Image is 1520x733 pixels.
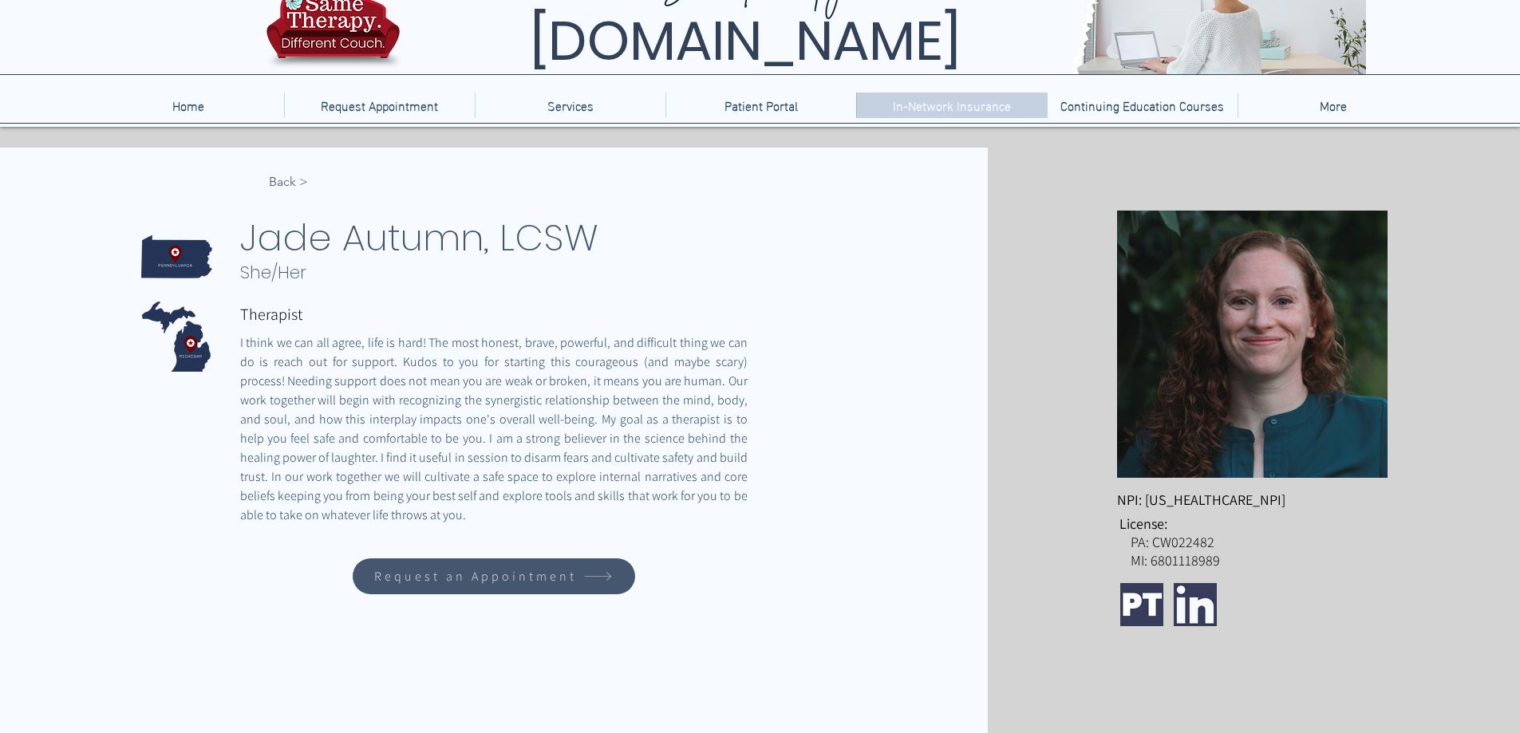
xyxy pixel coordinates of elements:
[93,93,284,118] a: Home
[1312,93,1355,118] p: More
[93,93,1428,118] nav: Site
[240,334,750,523] span: I think we can all agree, life is hard! The most honest, brave, powerful, and difficult thing we ...
[374,568,577,585] span: Request an Appointment
[1117,211,1388,478] img: Jade Autumn, LCSW
[1117,491,1285,509] span: NPI: [US_HEALTHCARE_NPI]
[1174,583,1217,626] img: LinkedIn Link
[530,3,961,79] span: [DOMAIN_NAME]
[1120,583,1163,626] img: Psychology Today Profile Link
[353,558,635,594] a: Request an Appointment
[240,171,308,194] a: < Back
[240,260,306,285] span: She/Her
[1119,514,1167,533] span: License:
[856,93,1047,118] a: In-Network Insurance
[1047,93,1238,118] a: Continuing Education Courses
[313,93,446,118] p: Request Appointment
[240,304,302,325] span: Therapist
[284,93,475,118] a: Request Appointment
[539,93,602,118] p: Services
[665,93,856,118] a: Patient Portal
[1228,583,1271,626] img: Facebook Link
[1131,533,1388,569] p: PA: CW022482 MI: 6801118989
[240,212,598,263] span: Jade Autumn, LCSW
[269,173,308,191] span: < Back
[475,93,665,118] div: Services
[1052,93,1232,118] p: Continuing Education Courses
[885,93,1019,118] p: In-Network Insurance
[717,93,806,118] p: Patient Portal
[164,93,212,118] p: Home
